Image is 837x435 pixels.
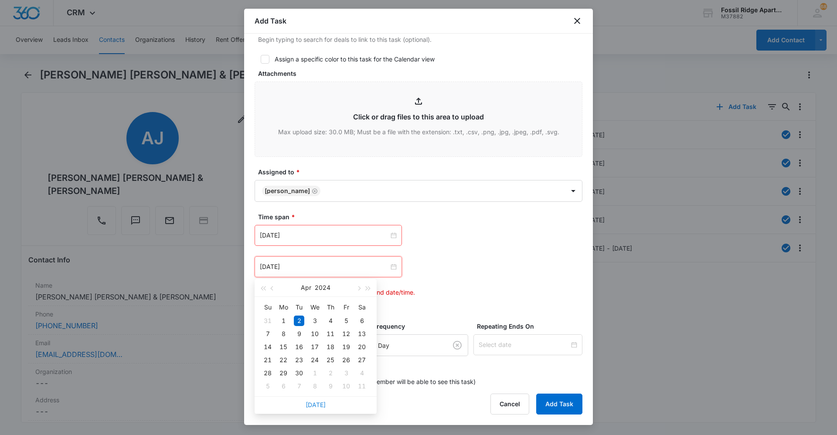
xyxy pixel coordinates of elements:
div: Assign a specific color to this task for the Calendar view [275,54,435,64]
td: 2024-04-27 [354,353,370,367]
div: 6 [278,381,289,391]
td: 2024-04-16 [291,340,307,353]
td: 2024-04-23 [291,353,307,367]
td: 2024-05-10 [338,380,354,393]
div: 23 [294,355,304,365]
button: 2024 [315,279,330,296]
div: 1 [278,316,289,326]
div: 7 [294,381,304,391]
div: 25 [325,355,336,365]
th: Su [260,300,276,314]
div: 20 [357,342,367,352]
td: 2024-04-19 [338,340,354,353]
td: 2024-04-04 [323,314,338,327]
div: 9 [294,329,304,339]
div: 18 [325,342,336,352]
div: 3 [341,368,351,378]
div: 19 [341,342,351,352]
td: 2024-04-22 [276,353,291,367]
td: 2024-04-15 [276,340,291,353]
div: 26 [341,355,351,365]
div: 17 [310,342,320,352]
div: 5 [341,316,351,326]
input: Apr 2, 2024 [260,262,389,272]
p: Begin typing to search for deals to link to this task (optional). [258,35,582,44]
div: 16 [294,342,304,352]
td: 2024-04-24 [307,353,323,367]
div: 4 [357,368,367,378]
td: 2024-04-07 [260,327,276,340]
div: 8 [310,381,320,391]
label: Frequency [373,322,472,331]
button: Apr [301,279,311,296]
div: 28 [262,368,273,378]
label: Assigned to [258,167,586,177]
label: Attachments [258,69,586,78]
div: 5 [262,381,273,391]
button: close [572,16,582,26]
td: 2024-04-09 [291,327,307,340]
th: Sa [354,300,370,314]
td: 2024-05-06 [276,380,291,393]
button: Add Task [536,394,582,415]
td: 2024-04-01 [276,314,291,327]
p: Ensure starting date/time occurs before end date/time. [258,288,582,297]
td: 2024-04-30 [291,367,307,380]
td: 2024-04-20 [354,340,370,353]
td: 2024-05-05 [260,380,276,393]
div: [PERSON_NAME] [265,188,310,194]
div: 29 [278,368,289,378]
td: 2024-04-03 [307,314,323,327]
td: 2024-04-14 [260,340,276,353]
td: 2024-04-13 [354,327,370,340]
td: 2024-05-03 [338,367,354,380]
td: 2024-04-17 [307,340,323,353]
button: Cancel [490,394,529,415]
td: 2024-04-21 [260,353,276,367]
div: 3 [310,316,320,326]
th: Mo [276,300,291,314]
th: Th [323,300,338,314]
label: Time span [258,212,586,221]
div: 10 [310,329,320,339]
td: 2024-04-26 [338,353,354,367]
div: 30 [294,368,304,378]
td: 2024-04-12 [338,327,354,340]
div: 6 [357,316,367,326]
td: 2024-04-06 [354,314,370,327]
td: 2024-04-28 [260,367,276,380]
td: 2024-04-29 [276,367,291,380]
div: 14 [262,342,273,352]
div: 8 [278,329,289,339]
td: 2024-04-02 [291,314,307,327]
div: Remove Colton Loe [310,188,318,194]
input: Sep 8, 2025 [260,231,389,240]
div: 2 [294,316,304,326]
th: Tu [291,300,307,314]
div: 21 [262,355,273,365]
div: 22 [278,355,289,365]
td: 2024-04-08 [276,327,291,340]
td: 2024-05-02 [323,367,338,380]
button: Clear [450,338,464,352]
td: 2024-05-07 [291,380,307,393]
div: 12 [341,329,351,339]
td: 2024-05-09 [323,380,338,393]
td: 2024-05-11 [354,380,370,393]
td: 2024-05-01 [307,367,323,380]
td: 2024-05-04 [354,367,370,380]
div: 15 [278,342,289,352]
div: 9 [325,381,336,391]
label: Repeating Ends On [477,322,586,331]
div: 10 [341,381,351,391]
td: 2024-04-11 [323,327,338,340]
td: 2024-04-18 [323,340,338,353]
div: 31 [262,316,273,326]
td: 2024-05-08 [307,380,323,393]
div: 11 [357,381,367,391]
th: Fr [338,300,354,314]
div: 2 [325,368,336,378]
h1: Add Task [255,16,286,26]
td: 2024-04-25 [323,353,338,367]
th: We [307,300,323,314]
